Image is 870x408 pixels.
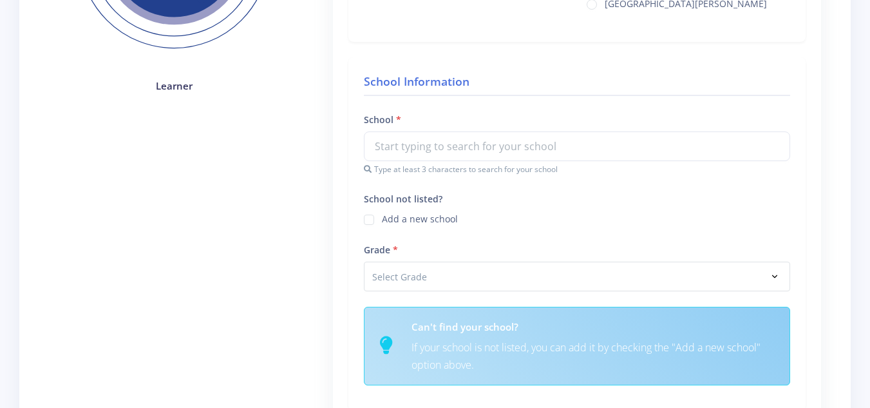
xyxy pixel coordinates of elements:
label: Add a new school [382,212,458,222]
label: School not listed? [364,192,442,206]
label: Grade [364,243,398,257]
label: School [364,113,401,126]
small: Type at least 3 characters to search for your school [364,164,790,175]
input: Start typing to search for your school [364,131,790,161]
h6: Can't find your school? [411,320,774,335]
p: If your school is not listed, you can add it by checking the "Add a new school" option above. [411,339,774,374]
h4: School Information [364,73,790,96]
h4: Learner [59,79,289,93]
